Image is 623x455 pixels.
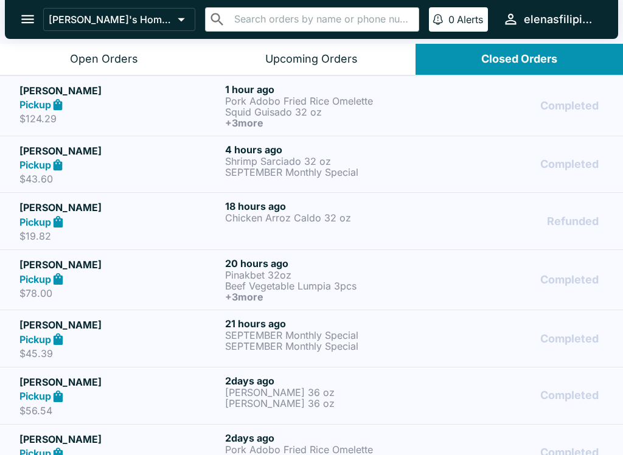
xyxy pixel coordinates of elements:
p: Shrimp Sarciado 32 oz [225,156,426,167]
h5: [PERSON_NAME] [19,83,220,98]
strong: Pickup [19,99,51,111]
p: Alerts [457,13,483,26]
h6: + 3 more [225,291,426,302]
h6: 20 hours ago [225,257,426,269]
h6: 4 hours ago [225,144,426,156]
strong: Pickup [19,273,51,285]
strong: Pickup [19,333,51,346]
h5: [PERSON_NAME] [19,432,220,446]
button: elenasfilipinofoods [498,6,604,32]
input: Search orders by name or phone number [231,11,414,28]
strong: Pickup [19,216,51,228]
p: $19.82 [19,230,220,242]
h5: [PERSON_NAME] [19,375,220,389]
p: [PERSON_NAME]'s Home of the Finest Filipino Foods [49,13,173,26]
p: Pinakbet 32oz [225,269,426,280]
p: 0 [448,13,454,26]
p: Beef Vegetable Lumpia 3pcs [225,280,426,291]
h5: [PERSON_NAME] [19,318,220,332]
h6: + 3 more [225,117,426,128]
p: $43.60 [19,173,220,185]
div: elenasfilipinofoods [524,12,599,27]
p: Squid Guisado 32 oz [225,106,426,117]
div: Closed Orders [481,52,557,66]
p: SEPTEMBER Monthly Special [225,167,426,178]
strong: Pickup [19,390,51,402]
p: [PERSON_NAME] 36 oz [225,398,426,409]
h5: [PERSON_NAME] [19,257,220,272]
h6: 18 hours ago [225,200,426,212]
h6: 1 hour ago [225,83,426,96]
h5: [PERSON_NAME] [19,144,220,158]
div: Upcoming Orders [265,52,358,66]
p: $56.54 [19,405,220,417]
p: Pork Adobo Fried Rice Omelette [225,444,426,455]
button: [PERSON_NAME]'s Home of the Finest Filipino Foods [43,8,195,31]
button: open drawer [12,4,43,35]
p: $45.39 [19,347,220,359]
p: [PERSON_NAME] 36 oz [225,387,426,398]
p: SEPTEMBER Monthly Special [225,341,426,352]
p: $78.00 [19,287,220,299]
p: Pork Adobo Fried Rice Omelette [225,96,426,106]
strong: Pickup [19,159,51,171]
p: SEPTEMBER Monthly Special [225,330,426,341]
h5: [PERSON_NAME] [19,200,220,215]
div: Open Orders [70,52,138,66]
p: $124.29 [19,113,220,125]
p: Chicken Arroz Caldo 32 oz [225,212,426,223]
span: 2 days ago [225,375,274,387]
h6: 21 hours ago [225,318,426,330]
span: 2 days ago [225,432,274,444]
